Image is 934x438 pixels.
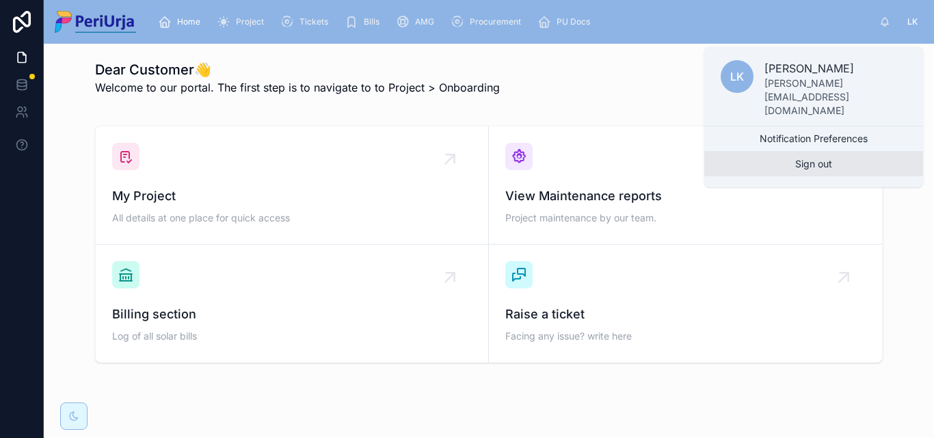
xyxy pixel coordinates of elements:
a: Project [213,10,273,34]
a: View Maintenance reportsProject maintenance by our team. [489,126,882,245]
button: Sign out [704,152,923,176]
span: Bills [364,16,379,27]
h1: Dear Customer👋 [95,60,500,79]
span: Procurement [470,16,521,27]
a: Billing sectionLog of all solar bills [96,245,489,362]
a: Procurement [446,10,531,34]
span: LK [907,16,918,27]
span: Project maintenance by our team. [505,211,866,225]
div: scrollable content [147,7,879,37]
span: PU Docs [557,16,590,27]
p: [PERSON_NAME][EMAIL_ADDRESS][DOMAIN_NAME] [764,77,907,118]
span: Facing any issue? write here [505,329,866,343]
button: Notification Preferences [704,126,923,151]
span: View Maintenance reports [505,187,866,206]
span: LK [730,68,744,85]
a: PU Docs [533,10,600,34]
span: Tickets [299,16,328,27]
a: AMG [392,10,444,34]
img: App logo [55,11,136,33]
a: My ProjectAll details at one place for quick access [96,126,489,245]
span: Project [236,16,264,27]
a: Home [154,10,210,34]
span: All details at one place for quick access [112,211,472,225]
span: Home [177,16,200,27]
p: [PERSON_NAME] [764,60,907,77]
span: Raise a ticket [505,305,866,324]
span: My Project [112,187,472,206]
p: Welcome to our portal. The first step is to navigate to to Project > Onboarding [95,79,500,96]
span: Billing section [112,305,472,324]
a: Bills [341,10,389,34]
a: Tickets [276,10,338,34]
span: Log of all solar bills [112,329,472,343]
a: Raise a ticketFacing any issue? write here [489,245,882,362]
span: AMG [415,16,434,27]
